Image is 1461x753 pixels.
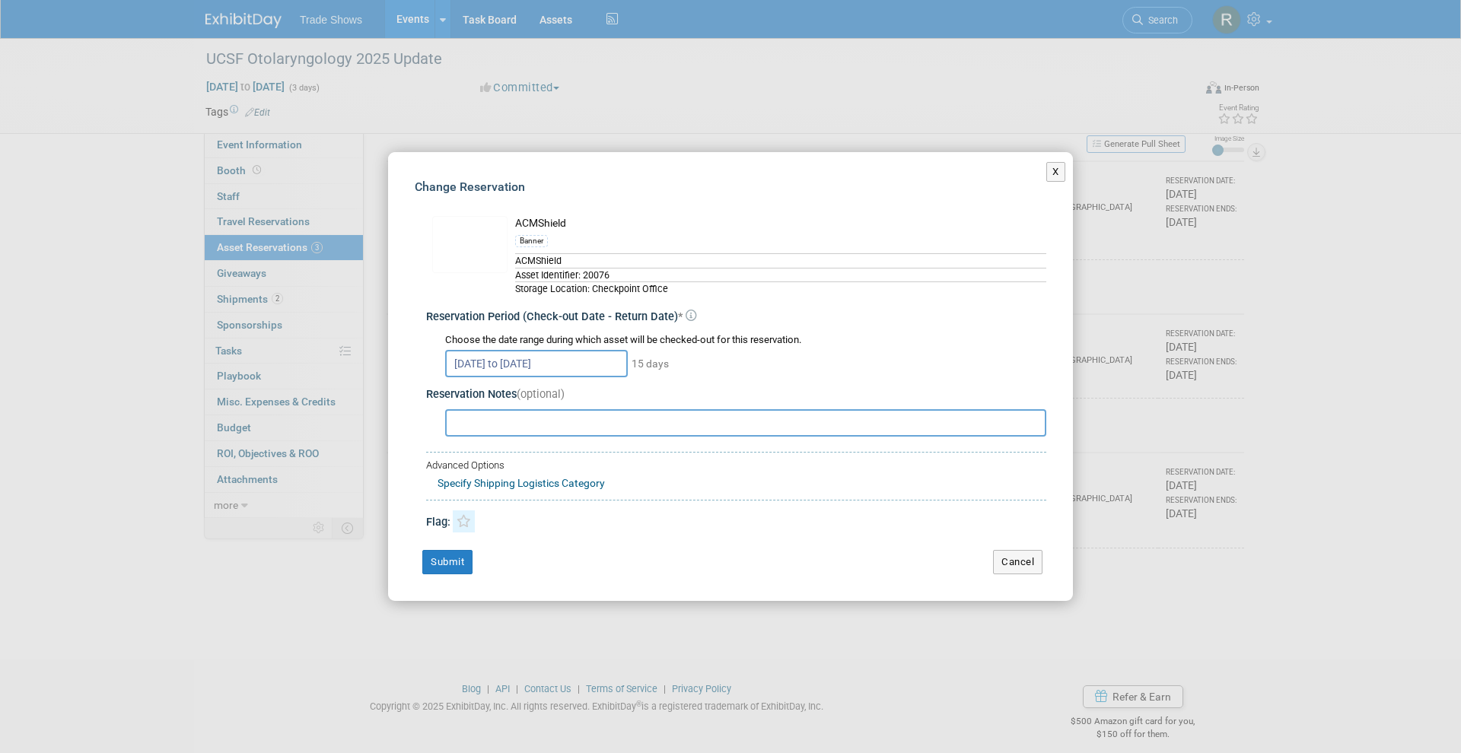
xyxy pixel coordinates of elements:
[1046,162,1065,182] button: X
[426,516,450,529] span: Flag:
[422,550,473,574] button: Submit
[517,388,565,401] span: (optional)
[515,281,1046,296] div: Storage Location: Checkpoint Office
[515,235,548,247] div: Banner
[426,387,1046,403] div: Reservation Notes
[515,216,1046,232] div: ACMShield
[426,459,1046,473] div: Advanced Options
[515,268,1046,282] div: Asset Identifier: 20076
[630,357,669,370] span: 15 days
[445,350,628,377] input: Check-out Date - Return Date
[445,333,1046,348] div: Choose the date range during which asset will be checked-out for this reservation.
[993,550,1042,574] button: Cancel
[438,477,605,489] a: Specify Shipping Logistics Category
[426,310,1046,326] div: Reservation Period (Check-out Date - Return Date)
[515,253,1046,268] div: ACMShield
[415,180,525,194] span: Change Reservation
